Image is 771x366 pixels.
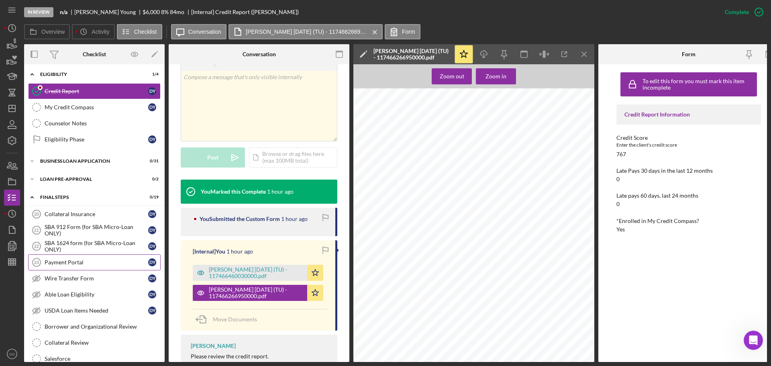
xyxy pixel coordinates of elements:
[372,164,386,168] span: Revolving
[181,147,245,168] button: Post
[45,120,160,127] div: Counselor Notes
[448,138,452,141] span: $0
[577,174,583,177] span: 90+
[432,154,487,157] span: Accounts with Payment Deferred: 0
[370,199,390,202] span: Oldest Trade:
[72,24,114,39] button: Activity
[556,130,557,133] span: 0
[568,142,569,145] span: 0
[34,260,39,265] tspan: 23
[567,122,571,125] span: 60
[45,88,148,94] div: Credit Report
[243,51,276,57] div: Conversation
[532,174,545,177] span: Last Dlq
[560,219,575,223] span: Applicant
[503,164,547,168] span: Authorized User Accounts: 0
[481,343,490,346] span: TID#:
[28,238,161,254] a: 22SBA 1624 form (for SBA Micro-Loan ONLY)DY
[28,319,161,335] a: Borrower and Organizational Review
[439,357,515,361] span: DATA SOURCES SCORE INFORMATION
[446,246,508,250] span: FICO® CLASSIC SCORE MODEL
[503,327,585,332] span: Credco Instant Merge Credit Report
[148,274,156,282] div: D Y
[484,219,506,223] span: FICO® Classic
[45,307,148,314] div: USDA Loan Items Needed
[28,99,161,115] a: My Credit CompassDY
[468,138,472,141] span: $0
[682,51,696,57] div: Form
[568,138,569,141] span: 0
[448,142,452,145] span: $0
[228,24,383,39] button: [PERSON_NAME] [DATE] (TU) - 117466266950000.pdf
[368,118,408,121] span: ACCOUNT DISTRIBUTION
[498,126,502,129] span: $0
[415,186,417,189] span: 0
[83,51,106,57] div: Checklist
[191,9,299,15] div: [Internal] Credit Report ([PERSON_NAME])
[171,24,227,39] button: Conversation
[448,134,452,137] span: $0
[516,228,526,231] span: [DATE]
[616,226,625,233] div: Yes
[34,212,39,217] tspan: 20
[415,174,417,177] span: 1
[148,290,156,299] div: D Y
[616,201,620,207] div: 0
[148,135,156,143] div: D Y
[40,72,139,77] div: ELIGIBILITY
[4,346,20,362] button: SO
[368,348,376,351] span: App1:
[497,154,573,157] span: Accounts affected by Natural/Declared Disaster: 0
[495,179,511,182] span: Real Estate
[579,187,580,190] span: 0
[45,104,148,110] div: My Credit Compass
[143,8,160,15] span: $6,000
[45,259,148,266] div: Payment Portal
[568,179,569,182] span: 0
[516,223,532,226] span: Generated
[717,4,767,20] button: Complete
[24,24,70,39] button: Overview
[495,187,509,190] span: Revolving
[415,130,417,133] span: 5
[430,199,441,202] span: On file:
[373,228,374,231] span: 1
[372,142,380,145] span: Total
[368,170,385,173] span: INQUIRIES
[579,183,580,186] span: 0
[521,122,532,125] span: Closed
[368,91,575,94] span: CoreLogic Credco is a reseller and conduit of credit information provided by the three national c...
[45,240,148,253] div: SBA 1624 form (for SBA Micro-Loan ONLY)
[495,195,502,198] span: Total
[577,122,583,125] span: 90+
[539,122,546,125] span: Unrt
[415,126,417,129] span: 0
[440,68,464,84] div: Zoom out
[415,138,417,141] span: 0
[34,244,39,249] tspan: 22
[144,159,159,164] div: 0 / 31
[28,270,161,286] a: Wire Transfer FormDY
[468,142,472,145] span: $0
[579,179,580,182] span: 0
[368,94,583,98] span: TransUnion (TUC). CoreLogic Credco has assembled this information so that it accurately reflects ...
[560,228,568,231] span: APP1
[134,29,157,35] label: Checklist
[468,134,472,137] span: $0
[368,221,377,224] span: Item #
[428,164,438,168] span: $2,300
[448,130,452,133] span: $0
[484,223,493,226] span: Score
[28,131,161,147] a: Eligibility PhaseDY
[368,343,375,346] span: Ref#:
[542,134,543,137] span: 0
[207,147,218,168] div: Post
[28,83,161,99] a: Credit ReportDY
[41,29,65,35] label: Overview
[457,214,496,218] span: REPOSITORY FILES
[542,126,543,129] span: 0
[45,211,148,217] div: Collateral Insurance
[579,138,580,141] span: 0
[468,130,472,133] span: $0
[442,112,512,116] span: INSTANT MERGE CREDIT SUMMARY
